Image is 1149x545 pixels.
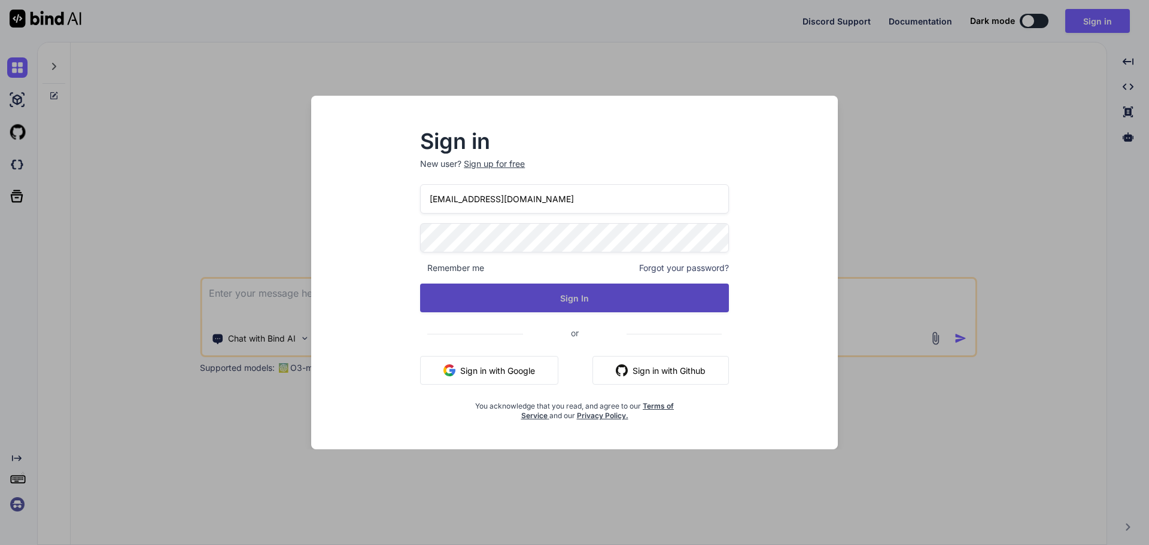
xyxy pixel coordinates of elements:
[420,262,484,274] span: Remember me
[420,284,729,312] button: Sign In
[616,364,628,376] img: github
[420,184,729,214] input: Login or Email
[523,318,627,348] span: or
[472,394,677,421] div: You acknowledge that you read, and agree to our and our
[592,356,729,385] button: Sign in with Github
[464,158,525,170] div: Sign up for free
[521,401,674,420] a: Terms of Service
[420,356,558,385] button: Sign in with Google
[577,411,628,420] a: Privacy Policy.
[639,262,729,274] span: Forgot your password?
[420,158,729,184] p: New user?
[420,132,729,151] h2: Sign in
[443,364,455,376] img: google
